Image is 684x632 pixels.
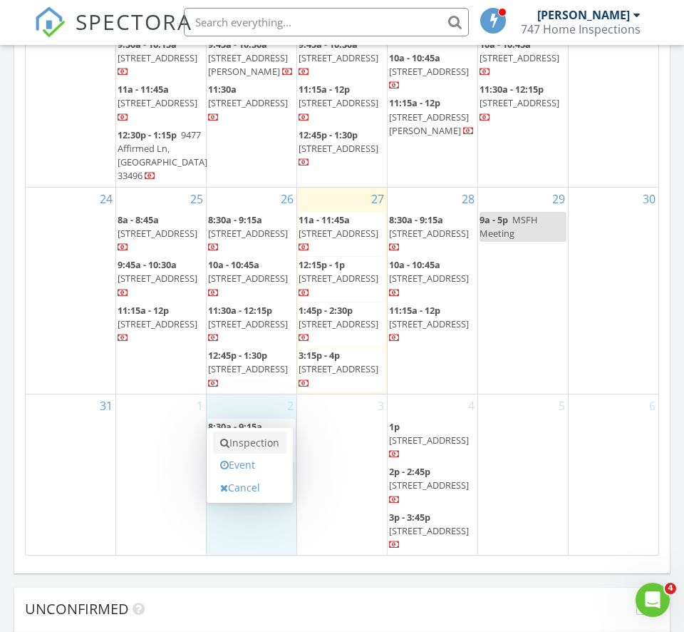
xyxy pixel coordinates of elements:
[26,394,116,556] td: Go to August 31, 2025
[389,305,440,317] span: 11:15a - 12p
[389,97,440,110] span: 11:15a - 12p
[389,421,400,434] span: 1p
[208,39,267,51] span: 9:45a - 10:30a
[299,228,378,240] span: [STREET_ADDRESS]
[118,97,197,110] span: [STREET_ADDRESS]
[208,350,267,362] span: 12:45p - 1:30p
[208,83,288,123] a: 11:30a [STREET_ADDRESS]
[389,303,476,348] a: 11:15a - 12p [STREET_ADDRESS]
[297,188,388,394] td: Go to August 27, 2025
[665,583,676,595] span: 4
[208,37,295,82] a: 9:45a - 10:30a [STREET_ADDRESS][PERSON_NAME]
[568,188,658,394] td: Go to August 30, 2025
[118,82,204,127] a: 11a - 11:45a [STREET_ADDRESS]
[299,213,385,258] a: 11a - 11:45a [STREET_ADDRESS]
[299,52,378,65] span: [STREET_ADDRESS]
[389,464,476,509] a: 2p - 2:45p [STREET_ADDRESS]
[208,421,262,434] span: 8:30a - 9:15a
[299,39,358,51] span: 9:45a - 10:30a
[375,395,387,418] a: Go to September 3, 2025
[646,395,658,418] a: Go to September 6, 2025
[389,511,469,551] a: 3p - 3:45p [STREET_ADDRESS]
[118,83,197,123] a: 11a - 11:45a [STREET_ADDRESS]
[118,129,207,183] a: 12:30p - 1:15p 9477 Affirmed Ln, [GEOGRAPHIC_DATA] 33496
[208,419,295,464] a: 8:30a - 9:15a [STREET_ADDRESS]
[118,259,177,272] span: 9:45a - 10:30a
[297,394,388,556] td: Go to September 3, 2025
[299,318,378,331] span: [STREET_ADDRESS]
[207,188,297,394] td: Go to August 26, 2025
[389,466,430,479] span: 2p - 2:45p
[299,259,345,272] span: 12:15p - 1p
[387,394,477,556] td: Go to September 4, 2025
[389,96,476,141] a: 11:15a - 12p [STREET_ADDRESS][PERSON_NAME]
[208,258,295,302] a: 10a - 10:45a [STREET_ADDRESS]
[118,305,169,317] span: 11:15a - 12p
[207,394,297,556] td: Go to September 2, 2025
[118,129,207,183] span: 9477 Affirmed Ln, [GEOGRAPHIC_DATA] 33496
[118,52,197,65] span: [STREET_ADDRESS]
[187,188,206,211] a: Go to August 25, 2025
[208,214,262,227] span: 8:30a - 9:15a
[480,37,566,82] a: 10a - 10:45a [STREET_ADDRESS]
[389,6,469,46] span: [STREET_ADDRESS][PERSON_NAME][PERSON_NAME]
[299,348,385,393] a: 3:15p - 4p [STREET_ADDRESS]
[465,395,477,418] a: Go to September 4, 2025
[208,318,288,331] span: [STREET_ADDRESS]
[299,305,353,317] span: 1:45p - 2:30p
[480,39,531,51] span: 10a - 10:45a
[118,258,204,302] a: 9:45a - 10:30a [STREET_ADDRESS]
[299,350,340,362] span: 3:15p - 4p
[208,348,295,393] a: 12:45p - 1:30p [STREET_ADDRESS]
[389,259,440,272] span: 10a - 10:45a
[480,214,537,240] span: MSFH Meeting
[299,83,350,96] span: 11:15a - 12p
[389,51,476,96] a: 10a - 10:45a [STREET_ADDRESS]
[213,454,286,477] a: Event
[118,305,197,345] a: 11:15a - 12p [STREET_ADDRESS]
[299,214,378,254] a: 11a - 11:45a [STREET_ADDRESS]
[459,188,477,211] a: Go to August 28, 2025
[34,7,66,39] img: The Best Home Inspection Software - Spectora
[208,350,288,389] a: 12:45p - 1:30p [STREET_ADDRESS]
[213,432,286,455] a: Inspection
[118,318,197,331] span: [STREET_ADDRESS]
[118,272,197,285] span: [STREET_ADDRESS]
[208,421,288,461] a: 8:30a - 9:15a [STREET_ADDRESS]
[299,128,385,173] a: 12:45p - 1:30p [STREET_ADDRESS]
[299,259,378,299] a: 12:15p - 1p [STREET_ADDRESS]
[34,19,192,49] a: SPECTORA
[389,434,469,447] span: [STREET_ADDRESS]
[208,97,288,110] span: [STREET_ADDRESS]
[480,214,508,227] span: 9a - 5p
[116,188,207,394] td: Go to August 25, 2025
[208,214,288,254] a: 8:30a - 9:15a [STREET_ADDRESS]
[480,52,559,65] span: [STREET_ADDRESS]
[299,272,378,285] span: [STREET_ADDRESS]
[480,39,559,78] a: 10a - 10:45a [STREET_ADDRESS]
[118,37,204,82] a: 9:30a - 10:15a [STREET_ADDRESS]
[299,97,378,110] span: [STREET_ADDRESS]
[97,188,115,211] a: Go to August 24, 2025
[389,214,469,254] a: 8:30a - 9:15a [STREET_ADDRESS]
[389,421,469,461] a: 1p [STREET_ADDRESS]
[118,83,169,96] span: 11a - 11:45a
[194,395,206,418] a: Go to September 1, 2025
[299,350,378,389] a: 3:15p - 4p [STREET_ADDRESS]
[26,188,116,394] td: Go to August 24, 2025
[213,477,286,500] a: Cancel
[118,214,197,254] a: 8a - 8:45a [STREET_ADDRESS]
[208,259,259,272] span: 10a - 10:45a
[640,188,658,211] a: Go to August 30, 2025
[389,214,443,227] span: 8:30a - 9:15a
[208,39,294,78] a: 9:45a - 10:30a [STREET_ADDRESS][PERSON_NAME]
[208,83,237,96] span: 11:30a
[368,188,387,211] a: Go to August 27, 2025
[208,259,288,299] a: 10a - 10:45a [STREET_ADDRESS]
[477,394,568,556] td: Go to September 5, 2025
[208,228,288,240] span: [STREET_ADDRESS]
[480,97,559,110] span: [STREET_ADDRESS]
[208,305,272,317] span: 11:30a - 12:15p
[389,419,476,464] a: 1p [STREET_ADDRESS]
[118,303,204,348] a: 11:15a - 12p [STREET_ADDRESS]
